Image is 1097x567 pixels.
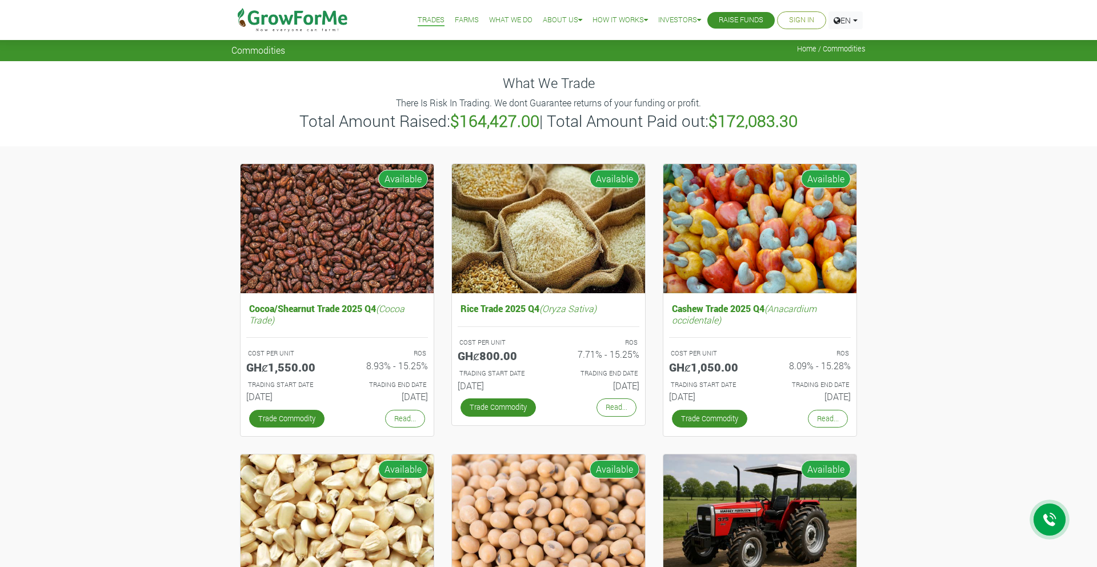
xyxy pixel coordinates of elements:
a: Rice Trade 2025 Q4(Oryza Sativa) COST PER UNIT GHȼ800.00 ROS 7.71% - 15.25% TRADING START DATE [D... [458,300,639,396]
p: There Is Risk In Trading. We dont Guarantee returns of your funding or profit. [233,96,864,110]
b: $172,083.30 [708,110,798,131]
p: Estimated Trading End Date [347,380,426,390]
p: Estimated Trading Start Date [248,380,327,390]
span: Available [801,170,851,188]
span: Commodities [231,45,285,55]
span: Available [378,460,428,478]
a: Read... [596,398,636,416]
a: How it Works [592,14,648,26]
h5: Cocoa/Shearnut Trade 2025 Q4 [246,300,428,328]
p: Estimated Trading Start Date [459,369,538,378]
h6: [DATE] [458,380,540,391]
h6: 8.09% - 15.28% [768,360,851,371]
a: Raise Funds [719,14,763,26]
img: growforme image [241,164,434,294]
p: Estimated Trading Start Date [671,380,750,390]
p: COST PER UNIT [671,349,750,358]
h6: 8.93% - 15.25% [346,360,428,371]
b: $164,427.00 [450,110,539,131]
p: COST PER UNIT [459,338,538,348]
i: (Cocoa Trade) [249,302,405,325]
a: Read... [808,410,848,428]
h6: [DATE] [669,391,751,402]
a: EN [828,11,863,29]
p: Estimated Trading End Date [770,380,849,390]
h5: GHȼ800.00 [458,349,540,362]
a: Trade Commodity [461,398,536,416]
p: ROS [559,338,638,348]
span: Available [590,170,639,188]
a: Read... [385,410,425,428]
h3: Total Amount Raised: | Total Amount Paid out: [233,111,864,131]
span: Home / Commodities [797,45,866,53]
h5: Cashew Trade 2025 Q4 [669,300,851,328]
h5: GHȼ1,550.00 [246,360,329,374]
h5: GHȼ1,050.00 [669,360,751,374]
h6: [DATE] [768,391,851,402]
a: About Us [543,14,582,26]
p: ROS [770,349,849,358]
h6: [DATE] [557,380,639,391]
h6: 7.71% - 15.25% [557,349,639,360]
a: Trade Commodity [672,410,747,428]
a: What We Do [489,14,533,26]
a: Trades [418,14,445,26]
img: growforme image [663,164,856,294]
h4: What We Trade [231,75,866,91]
h5: Rice Trade 2025 Q4 [458,300,639,317]
h6: [DATE] [246,391,329,402]
i: (Anacardium occidentale) [672,302,816,325]
a: Cashew Trade 2025 Q4(Anacardium occidentale) COST PER UNIT GHȼ1,050.00 ROS 8.09% - 15.28% TRADING... [669,300,851,406]
a: Cocoa/Shearnut Trade 2025 Q4(Cocoa Trade) COST PER UNIT GHȼ1,550.00 ROS 8.93% - 15.25% TRADING ST... [246,300,428,406]
a: Investors [658,14,701,26]
p: Estimated Trading End Date [559,369,638,378]
a: Trade Commodity [249,410,325,428]
i: (Oryza Sativa) [539,302,596,314]
span: Available [590,460,639,478]
h6: [DATE] [346,391,428,402]
span: Available [378,170,428,188]
a: Farms [455,14,479,26]
a: Sign In [789,14,814,26]
p: COST PER UNIT [248,349,327,358]
img: growforme image [452,164,645,294]
p: ROS [347,349,426,358]
span: Available [801,460,851,478]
